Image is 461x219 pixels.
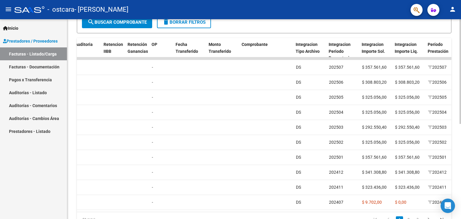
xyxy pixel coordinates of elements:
span: Integracion Importe Liq. [395,42,418,54]
datatable-header-cell: Período Prestación [425,38,458,64]
span: $ 0,00 [395,200,406,205]
span: Auditoria [75,42,93,47]
span: Comprobante [242,42,268,47]
span: - [152,140,153,145]
button: Buscar Comprobante [82,16,152,28]
span: 202507 [329,65,343,70]
span: $ 323.436,00 [362,185,387,190]
span: $ 325.056,00 [362,110,387,115]
span: 202505 [329,95,343,100]
span: DS [296,80,301,85]
span: - ostcara [47,3,74,16]
span: 202412 [329,170,343,175]
mat-icon: menu [5,6,12,13]
span: $ 325.056,00 [395,140,420,145]
span: 202504 [428,110,447,115]
span: $ 341.308,80 [362,170,387,175]
span: DS [296,185,301,190]
datatable-header-cell: Retencion IIBB [101,38,125,64]
span: Período Prestación [428,42,448,54]
span: Inicio [3,25,18,31]
span: $ 357.561,60 [362,65,387,70]
span: Retencion IIBB [104,42,123,54]
span: - [152,200,153,205]
span: DS [296,140,301,145]
span: 202507 [428,65,447,70]
mat-icon: delete [162,18,170,25]
span: 202502 [329,140,343,145]
button: Borrar Filtros [157,16,211,28]
span: - [152,95,153,100]
mat-icon: person [449,6,456,13]
span: - [152,80,153,85]
span: 202407 [428,200,447,205]
span: $ 9.702,00 [362,200,382,205]
span: - [152,125,153,130]
span: 202502 [428,140,447,145]
datatable-header-cell: Monto Transferido [206,38,239,64]
span: Buscar Comprobante [87,19,147,25]
span: 202411 [329,185,343,190]
span: DS [296,110,301,115]
span: $ 357.561,60 [395,155,420,160]
span: Integracion Tipo Archivo [296,42,320,54]
span: $ 308.803,20 [362,80,387,85]
datatable-header-cell: Auditoria [73,38,101,64]
span: $ 325.056,00 [362,95,387,100]
span: DS [296,125,301,130]
span: $ 357.561,60 [362,155,387,160]
span: 202501 [428,155,447,160]
datatable-header-cell: OP [149,38,173,64]
span: Borrar Filtros [162,19,206,25]
span: Monto Transferido [209,42,231,54]
span: $ 292.550,40 [395,125,420,130]
span: Integracion Importe Sol. [362,42,385,54]
span: - [152,110,153,115]
span: OP [152,42,157,47]
datatable-header-cell: Integracion Periodo Presentacion [326,38,359,64]
span: - [152,185,153,190]
span: - [PERSON_NAME] [74,3,128,16]
span: $ 325.056,00 [362,140,387,145]
span: DS [296,95,301,100]
div: Open Intercom Messenger [441,199,455,213]
datatable-header-cell: Fecha Transferido [173,38,206,64]
span: - [152,155,153,160]
span: 202506 [329,80,343,85]
span: $ 292.550,40 [362,125,387,130]
span: - [152,170,153,175]
span: 202506 [428,80,447,85]
span: $ 341.308,80 [395,170,420,175]
span: DS [296,65,301,70]
span: $ 325.056,00 [395,110,420,115]
span: 202412 [428,170,447,175]
datatable-header-cell: Integracion Tipo Archivo [293,38,326,64]
span: $ 325.056,00 [395,95,420,100]
span: Retención Ganancias [128,42,148,54]
span: DS [296,170,301,175]
span: 202407 [329,200,343,205]
span: 202503 [428,125,447,130]
span: Prestadores / Proveedores [3,38,58,44]
datatable-header-cell: Integracion Importe Sol. [359,38,392,64]
span: $ 308.803,20 [395,80,420,85]
span: $ 323.436,00 [395,185,420,190]
datatable-header-cell: Integracion Importe Liq. [392,38,425,64]
span: DS [296,155,301,160]
mat-icon: search [87,18,95,25]
span: 202501 [329,155,343,160]
datatable-header-cell: Retención Ganancias [125,38,149,64]
span: DS [296,200,301,205]
span: 202503 [329,125,343,130]
datatable-header-cell: Comprobante [239,38,293,64]
span: Fecha Transferido [176,42,198,54]
span: 202504 [329,110,343,115]
span: 202411 [428,185,447,190]
span: 202505 [428,95,447,100]
span: $ 357.561,60 [395,65,420,70]
span: Integracion Periodo Presentacion [329,42,354,61]
span: - [152,65,153,70]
